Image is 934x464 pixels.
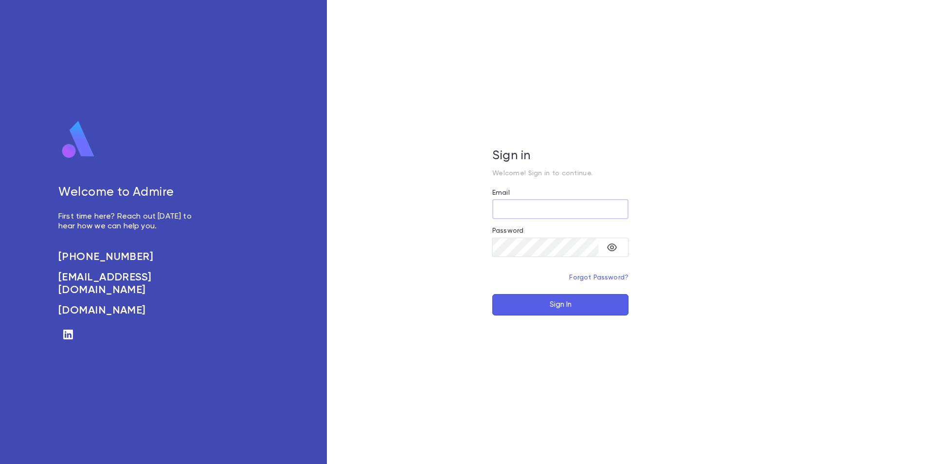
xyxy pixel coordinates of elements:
button: toggle password visibility [602,238,622,257]
img: logo [58,120,98,159]
p: First time here? Reach out [DATE] to hear how we can help you. [58,212,202,231]
a: [PHONE_NUMBER] [58,251,202,263]
label: Password [492,227,523,235]
p: Welcome! Sign in to continue. [492,169,629,177]
label: Email [492,189,510,197]
h5: Welcome to Admire [58,186,202,200]
a: Forgot Password? [569,274,629,281]
h5: Sign in [492,149,629,164]
a: [EMAIL_ADDRESS][DOMAIN_NAME] [58,271,202,297]
button: Sign In [492,294,629,316]
a: [DOMAIN_NAME] [58,304,202,317]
